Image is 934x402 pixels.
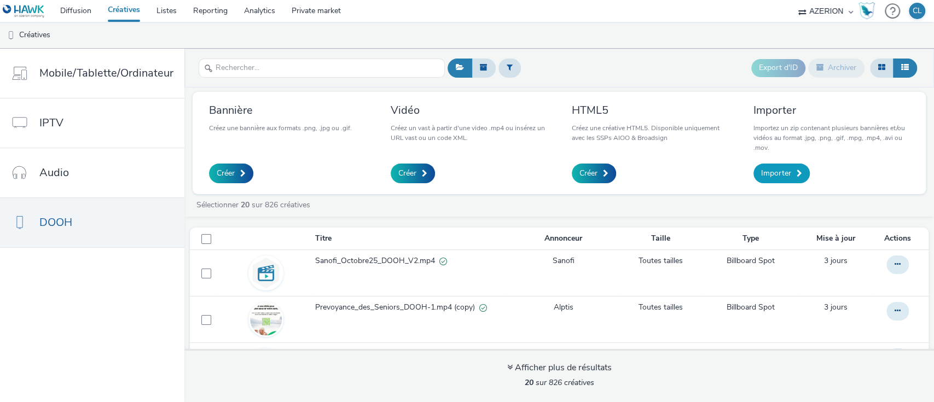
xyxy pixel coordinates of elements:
a: Sanofi_Octobre25_DOOH_V2.mp4Valide [315,255,505,272]
img: dooh [5,30,16,41]
h3: Vidéo [391,103,547,118]
a: Créer [209,164,253,183]
button: Archiver [808,59,865,77]
p: Créez une bannière aux formats .png, .jpg ou .gif. [209,123,352,133]
span: Créer [579,168,597,179]
th: Annonceur [506,228,620,250]
img: undefined Logo [3,4,45,18]
a: Toutes tailles [639,302,683,313]
a: Billboard Spot [726,255,774,266]
strong: 20 [525,377,533,388]
input: Rechercher... [199,59,445,78]
a: Créer [572,164,616,183]
span: sur 826 créatives [525,377,594,388]
a: Créer [391,164,435,183]
span: Mobile/Tablette/Ordinateur [39,65,173,81]
div: Afficher plus de résultats [507,362,612,374]
span: Audio [39,165,69,180]
th: Actions [871,228,929,250]
img: f5b1d833-7924-4997-8a35-9c5d3b82c2a6.jpg [250,292,282,348]
a: Sanofi [553,255,575,266]
a: Billboard Spot [726,302,774,313]
p: Importez un zip contenant plusieurs bannières et/ou vidéos au format .jpg, .png, .gif, .mpg, .mp4... [753,123,910,153]
span: Sanofi_Octobre25_DOOH_V2.mp4 [315,255,439,266]
a: Hawk Academy [858,2,879,20]
a: Alptis [554,302,573,313]
h3: Bannière [209,103,352,118]
a: Sélectionner sur 826 créatives [195,200,315,210]
a: 29 septembre 2025, 10:19 [824,302,848,313]
a: 29 septembre 2025, 15:14 [824,255,848,266]
a: Toutes tailles [639,255,683,266]
span: Prevoyance_des_Seniors_DOOH-1.mp4 (copy) [315,302,479,313]
a: Prevoyance_des_Seniors_DOOH-1.mp4 (copy)Valide [315,302,505,318]
span: Importer [761,168,791,179]
span: Créer [398,168,416,179]
button: Liste [893,59,917,77]
h3: HTML5 [572,103,728,118]
div: Valide [479,302,487,313]
span: 3 jours [824,302,848,312]
th: Type [700,228,800,250]
img: Hawk Academy [858,2,875,20]
p: Créez un vast à partir d'une video .mp4 ou insérez un URL vast ou un code XML. [391,123,547,143]
img: video.svg [250,257,282,289]
div: Valide [439,255,447,267]
a: Importer [753,164,810,183]
th: Titre [314,228,506,250]
span: 3 jours [824,255,848,266]
th: Mise à jour [800,228,871,250]
div: CL [913,3,922,19]
th: Taille [620,228,700,250]
p: Créez une créative HTML5. Disponible uniquement avec les SSPs AIOO & Broadsign [572,123,728,143]
strong: 20 [241,200,250,210]
button: Grille [870,59,894,77]
span: IPTV [39,115,63,131]
button: Export d'ID [751,59,805,77]
h3: Importer [753,103,910,118]
span: DOOH [39,214,72,230]
span: Créer [217,168,235,179]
